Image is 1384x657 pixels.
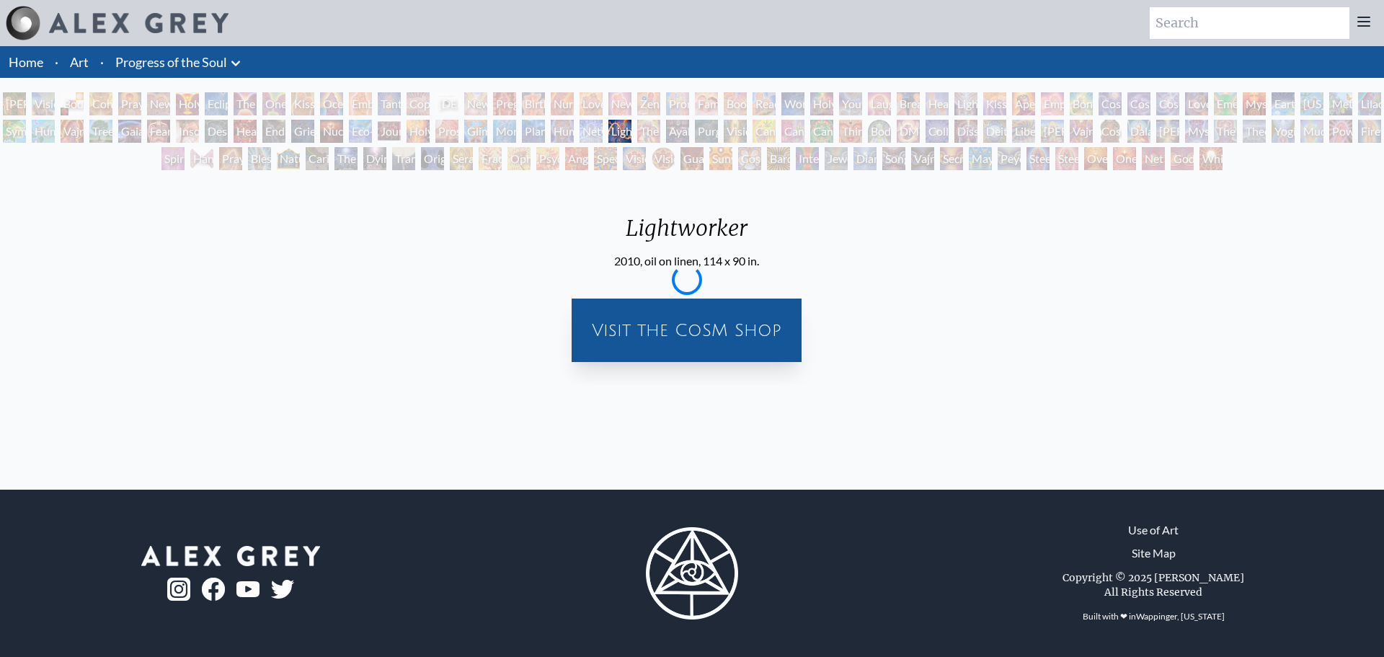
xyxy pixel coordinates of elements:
div: Laughing Man [868,92,891,115]
div: Caring [306,147,329,170]
div: Cosmic Elf [738,147,761,170]
div: Cosmic Artist [1127,92,1150,115]
div: Copulating [407,92,430,115]
div: Ophanic Eyelash [507,147,531,170]
div: Grieving [291,120,314,143]
div: Networks [580,120,603,143]
div: Nursing [551,92,574,115]
div: Mayan Being [969,147,992,170]
div: Lightworker [614,215,759,252]
div: Endarkenment [262,120,285,143]
div: Hands that See [190,147,213,170]
div: Vision Tree [724,120,747,143]
div: Reading [753,92,776,115]
div: Guardian of Infinite Vision [680,147,704,170]
div: Praying [118,92,141,115]
div: Godself [1171,147,1194,170]
div: New Man New Woman [147,92,170,115]
div: [PERSON_NAME] [1156,120,1179,143]
a: Site Map [1132,544,1176,562]
div: Lilacs [1358,92,1381,115]
input: Search [1150,7,1349,39]
div: Newborn [464,92,487,115]
div: Cosmic [DEMOGRAPHIC_DATA] [1099,120,1122,143]
div: Embracing [349,92,372,115]
div: Praying Hands [219,147,242,170]
div: Cannabis Sutra [781,120,804,143]
div: Yogi & the Möbius Sphere [1272,120,1295,143]
div: Dalai Lama [1127,120,1150,143]
div: Oversoul [1084,147,1107,170]
div: Pregnancy [493,92,516,115]
div: Insomnia [176,120,199,143]
div: Spectral Lotus [594,147,617,170]
div: Tantra [378,92,401,115]
div: Collective Vision [926,120,949,143]
div: Theologue [1243,120,1266,143]
div: Aperture [1012,92,1035,115]
div: Deities & Demons Drinking from the Milky Pool [983,120,1006,143]
div: Emerald Grail [1214,92,1237,115]
div: Vajra Guru [1070,120,1093,143]
div: Earth Energies [1272,92,1295,115]
div: Holy Fire [407,120,430,143]
div: The Seer [1214,120,1237,143]
div: Cosmic Lovers [1156,92,1179,115]
div: Fractal Eyes [479,147,502,170]
div: Purging [695,120,718,143]
div: Cannabacchus [810,120,833,143]
div: Copyright © 2025 [PERSON_NAME] [1063,570,1244,585]
div: Blessing Hand [248,147,271,170]
div: Mudra [1300,120,1323,143]
div: One [1113,147,1136,170]
div: Headache [234,120,257,143]
div: Kiss of the [MEDICAL_DATA] [983,92,1006,115]
div: Body, Mind, Spirit [61,92,84,115]
a: Home [9,54,43,70]
div: One Taste [262,92,285,115]
div: Eclipse [205,92,228,115]
div: The Soul Finds It's Way [334,147,358,170]
div: Built with ❤ in [1077,605,1230,628]
div: Transfiguration [392,147,415,170]
div: Vision Crystal [623,147,646,170]
div: Song of Vajra Being [882,147,905,170]
div: Third Eye Tears of Joy [839,120,862,143]
div: Lightworker [608,120,631,143]
div: Original Face [421,147,444,170]
div: Vajra Being [911,147,934,170]
div: Love Circuit [580,92,603,115]
img: ig-logo.png [167,578,190,601]
div: Metamorphosis [1329,92,1352,115]
div: Peyote Being [998,147,1021,170]
div: Boo-boo [724,92,747,115]
div: Fear [147,120,170,143]
div: [PERSON_NAME] & Eve [3,92,26,115]
div: Vision [PERSON_NAME] [652,147,675,170]
div: Empowerment [1041,92,1064,115]
div: Vajra Horse [61,120,84,143]
div: Psychomicrograph of a Fractal Paisley Cherub Feather Tip [536,147,559,170]
div: Steeplehead 2 [1055,147,1078,170]
div: White Light [1199,147,1223,170]
div: Angel Skin [565,147,588,170]
a: Art [70,52,89,72]
div: Kissing [291,92,314,115]
img: youtube-logo.png [236,581,259,598]
div: Mystic Eye [1185,120,1208,143]
div: Humming Bird [32,120,55,143]
img: fb-logo.png [202,578,225,601]
div: Symbiosis: Gall Wasp & Oak Tree [3,120,26,143]
div: Spirit Animates the Flesh [161,147,185,170]
div: Planetary Prayers [522,120,545,143]
div: Healing [926,92,949,115]
div: Diamond Being [853,147,877,170]
div: Jewel Being [825,147,848,170]
div: Holy Family [810,92,833,115]
div: Body/Mind as a Vibratory Field of Energy [868,120,891,143]
div: Mysteriosa 2 [1243,92,1266,115]
a: Visit the CoSM Shop [580,307,793,353]
div: Firewalking [1358,120,1381,143]
div: Prostration [435,120,458,143]
div: Promise [666,92,689,115]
